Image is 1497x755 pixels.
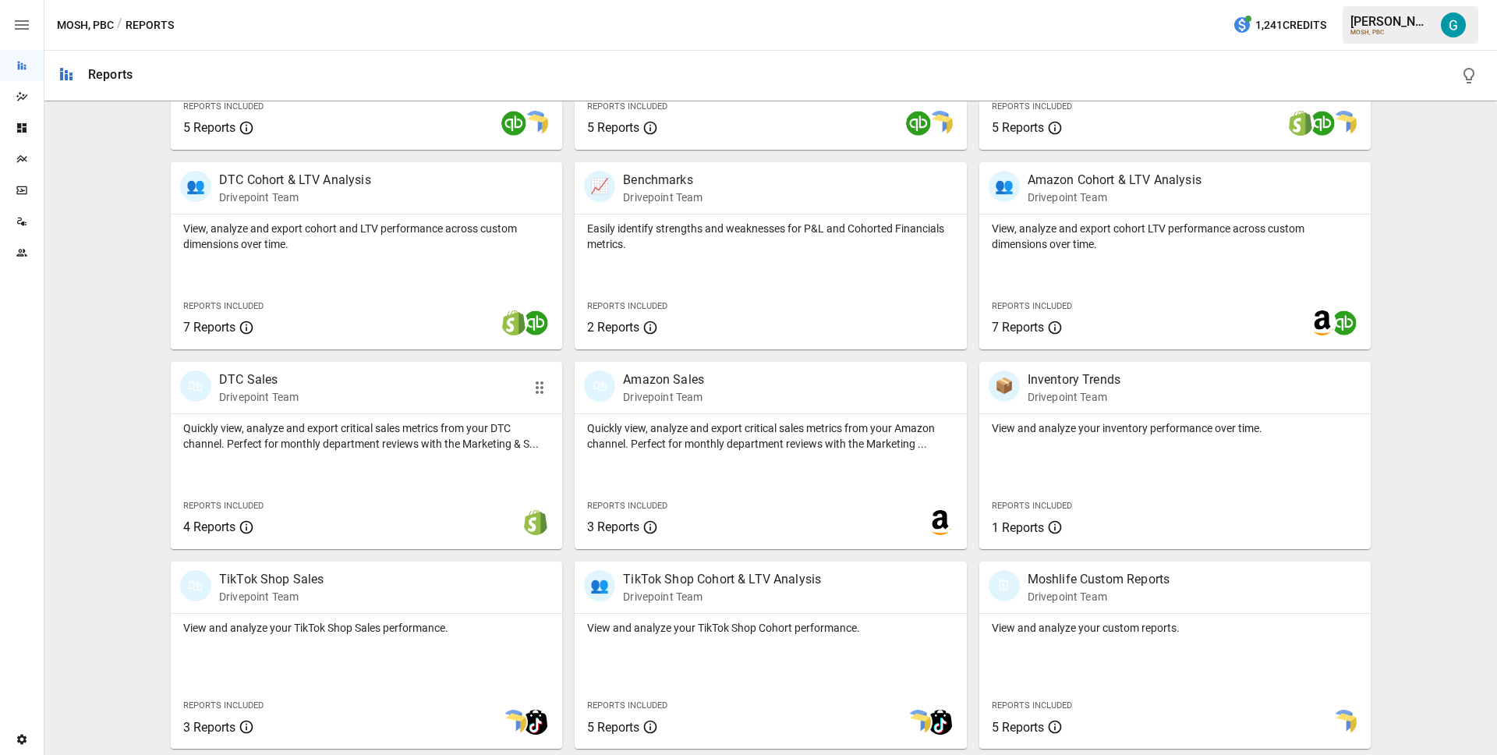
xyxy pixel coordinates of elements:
[623,589,821,604] p: Drivepoint Team
[219,589,324,604] p: Drivepoint Team
[1028,570,1170,589] p: Moshlife Custom Reports
[992,120,1044,135] span: 5 Reports
[587,620,954,636] p: View and analyze your TikTok Shop Cohort performance.
[623,171,702,190] p: Benchmarks
[587,120,639,135] span: 5 Reports
[992,501,1072,511] span: Reports Included
[219,389,299,405] p: Drivepoint Team
[1350,14,1432,29] div: [PERSON_NAME]
[183,101,264,112] span: Reports Included
[989,570,1020,601] div: 🗓
[587,501,667,511] span: Reports Included
[1310,111,1335,136] img: quickbooks
[1028,589,1170,604] p: Drivepoint Team
[219,190,371,205] p: Drivepoint Team
[180,370,211,402] div: 🛍
[57,16,114,35] button: MOSH, PBC
[1226,11,1332,40] button: 1,241Credits
[1332,710,1357,735] img: smart model
[928,111,953,136] img: smart model
[88,67,133,82] div: Reports
[992,620,1358,636] p: View and analyze your custom reports.
[183,221,550,252] p: View, analyze and export cohort and LTV performance across custom dimensions over time.
[180,570,211,601] div: 🛍
[623,370,704,389] p: Amazon Sales
[587,221,954,252] p: Easily identify strengths and weaknesses for P&L and Cohorted Financials metrics.
[183,420,550,452] p: Quickly view, analyze and export critical sales metrics from your DTC channel. Perfect for monthl...
[501,111,526,136] img: quickbooks
[989,370,1020,402] div: 📦
[219,171,371,190] p: DTC Cohort & LTV Analysis
[183,320,235,335] span: 7 Reports
[1332,111,1357,136] img: smart model
[584,570,615,601] div: 👥
[587,519,639,534] span: 3 Reports
[584,171,615,202] div: 📈
[928,710,953,735] img: tiktok
[587,301,667,311] span: Reports Included
[623,570,821,589] p: TikTok Shop Cohort & LTV Analysis
[992,221,1358,252] p: View, analyze and export cohort LTV performance across custom dimensions over time.
[1332,310,1357,335] img: quickbooks
[219,570,324,589] p: TikTok Shop Sales
[1350,29,1432,36] div: MOSH, PBC
[623,389,704,405] p: Drivepoint Team
[523,111,548,136] img: smart model
[1255,16,1326,35] span: 1,241 Credits
[523,310,548,335] img: quickbooks
[928,510,953,535] img: amazon
[1028,389,1120,405] p: Drivepoint Team
[1028,171,1201,190] p: Amazon Cohort & LTV Analysis
[587,320,639,335] span: 2 Reports
[501,710,526,735] img: smart model
[992,420,1358,436] p: View and analyze your inventory performance over time.
[219,370,299,389] p: DTC Sales
[587,700,667,711] span: Reports Included
[584,370,615,402] div: 🛍
[1432,3,1475,47] button: Gavin Acres
[180,171,211,202] div: 👥
[992,520,1044,535] span: 1 Reports
[1441,12,1466,37] img: Gavin Acres
[587,720,639,735] span: 5 Reports
[183,519,235,534] span: 4 Reports
[183,700,264,711] span: Reports Included
[623,190,702,205] p: Drivepoint Team
[992,301,1072,311] span: Reports Included
[1028,190,1201,205] p: Drivepoint Team
[183,720,235,735] span: 3 Reports
[183,501,264,511] span: Reports Included
[992,320,1044,335] span: 7 Reports
[1288,111,1313,136] img: shopify
[1310,310,1335,335] img: amazon
[992,101,1072,112] span: Reports Included
[183,301,264,311] span: Reports Included
[906,111,931,136] img: quickbooks
[989,171,1020,202] div: 👥
[1028,370,1120,389] p: Inventory Trends
[523,710,548,735] img: tiktok
[501,310,526,335] img: shopify
[183,620,550,636] p: View and analyze your TikTok Shop Sales performance.
[587,101,667,112] span: Reports Included
[183,120,235,135] span: 5 Reports
[992,720,1044,735] span: 5 Reports
[906,710,931,735] img: smart model
[117,16,122,35] div: /
[523,510,548,535] img: shopify
[587,420,954,452] p: Quickly view, analyze and export critical sales metrics from your Amazon channel. Perfect for mon...
[992,700,1072,711] span: Reports Included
